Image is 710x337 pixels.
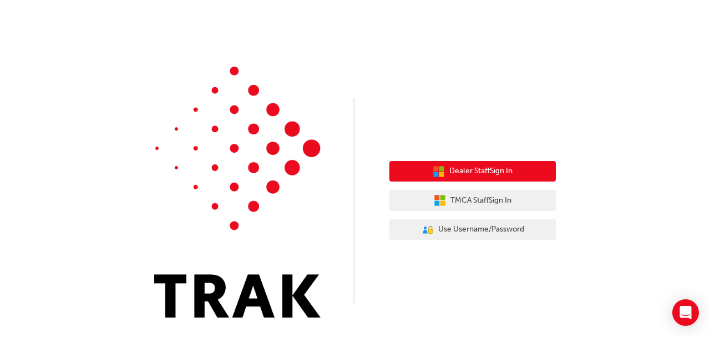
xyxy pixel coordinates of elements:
div: Open Intercom Messenger [672,299,699,326]
button: Use Username/Password [389,219,556,240]
button: Dealer StaffSign In [389,161,556,182]
button: TMCA StaffSign In [389,190,556,211]
span: Use Username/Password [438,223,524,236]
span: Dealer Staff Sign In [449,165,513,178]
span: TMCA Staff Sign In [450,194,511,207]
img: Trak [154,67,321,318]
